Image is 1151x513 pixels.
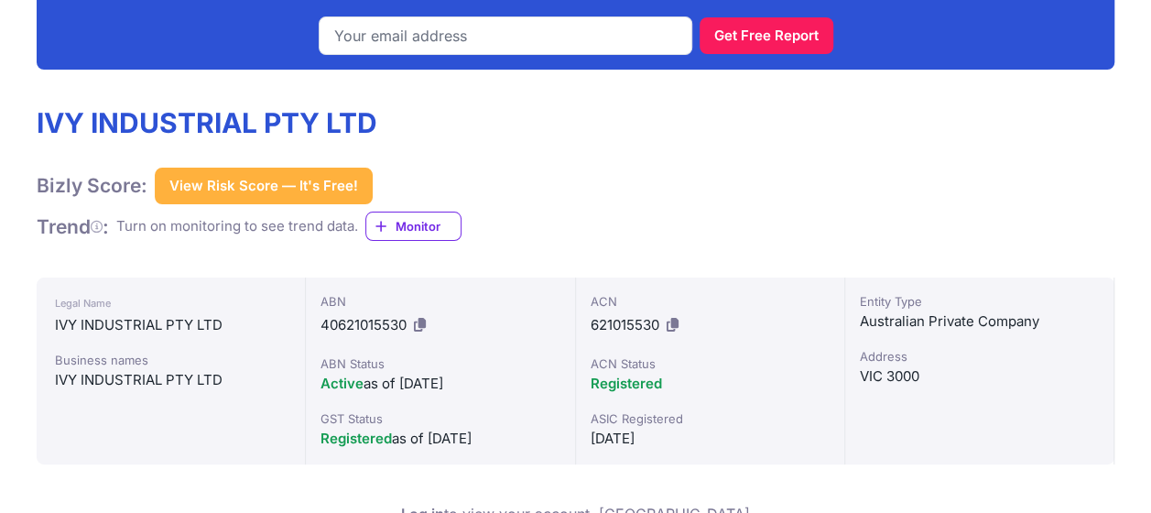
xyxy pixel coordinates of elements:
[55,369,287,391] div: IVY INDUSTRIAL PTY LTD
[860,347,1099,366] div: Address
[55,292,287,314] div: Legal Name
[860,366,1099,387] div: VIC 3000
[320,409,559,428] div: GST Status
[320,428,559,450] div: as of [DATE]
[591,409,830,428] div: ASIC Registered
[320,292,559,311] div: ABN
[116,216,358,237] div: Turn on monitoring to see trend data.
[55,351,287,369] div: Business names
[320,373,559,395] div: as of [DATE]
[396,217,461,235] span: Monitor
[700,17,833,54] button: Get Free Report
[591,292,830,311] div: ACN
[365,212,461,241] a: Monitor
[37,106,461,139] h1: IVY INDUSTRIAL PTY LTD
[319,16,692,55] input: Your email address
[591,428,830,450] div: [DATE]
[55,314,287,336] div: IVY INDUSTRIAL PTY LTD
[320,316,407,333] span: 40621015530
[320,430,392,447] span: Registered
[155,168,373,204] button: View Risk Score — It's Free!
[320,375,364,392] span: Active
[860,311,1099,333] div: Australian Private Company
[320,355,559,373] div: ABN Status
[591,355,830,373] div: ACN Status
[37,214,109,239] h1: Trend :
[860,292,1099,311] div: Entity Type
[591,316,659,333] span: 621015530
[37,173,147,198] h1: Bizly Score:
[591,375,662,392] span: Registered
